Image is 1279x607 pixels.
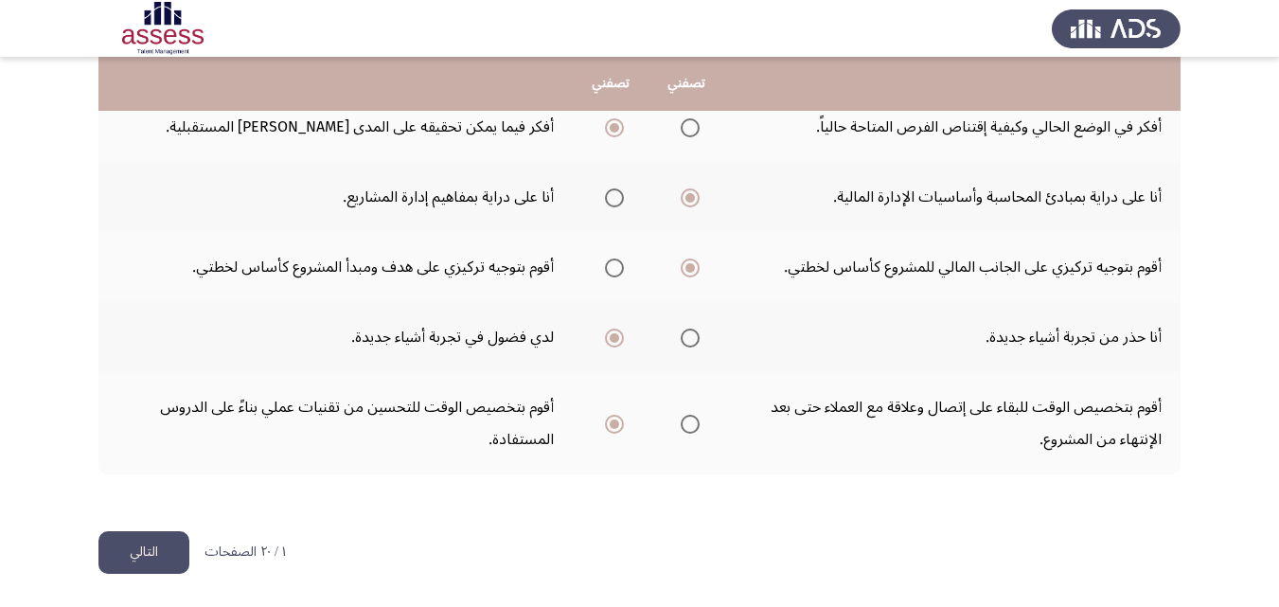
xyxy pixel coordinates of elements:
td: أنا على دراية بمبادئ المحاسبة وأساسيات الإدارة المالية. [724,162,1181,232]
td: أنا حذر من تجربة أشياء جديدة. [724,302,1181,372]
td: أفكر فيما يمكن تحقيقه على المدى [PERSON_NAME] المستقبلية. [98,92,573,162]
mat-radio-group: Select an option [597,111,624,143]
button: load next page [98,531,189,574]
mat-radio-group: Select an option [597,251,624,283]
mat-radio-group: Select an option [673,251,700,283]
mat-radio-group: Select an option [597,321,624,353]
td: لدي فضول في تجربة أشياء جديدة. [98,302,573,372]
img: Assessment logo of Potentiality Assessment [98,2,227,55]
mat-radio-group: Select an option [597,181,624,213]
td: أقوم بتوجيه تركيزي على هدف ومبدأ المشروع كأساس لخطتي. [98,232,573,302]
td: أقوم بتخصيص الوقت للبقاء على إتصال وعلاقة مع العملاء حتى بعد الإنتهاء من المشروع. [724,372,1181,474]
td: أنا على دراية بمفاهيم إدارة المشاريع. [98,162,573,232]
img: Assess Talent Management logo [1052,2,1181,55]
mat-radio-group: Select an option [673,407,700,439]
td: أفكر في الوضع الحالي وكيفية إقتناص الفرص المتاحة حالياً. [724,92,1181,162]
mat-radio-group: Select an option [673,321,700,353]
td: أقوم بتوجيه تركيزي على الجانب المالي للمشروع كأساس لخطتي. [724,232,1181,302]
th: تصفني [648,57,724,111]
mat-radio-group: Select an option [673,181,700,213]
td: أقوم بتخصيص الوقت للتحسين من تقنيات عملي بناءً على الدروس المستفادة. [98,372,573,474]
mat-radio-group: Select an option [597,407,624,439]
p: ١ / ٢٠ الصفحات [204,545,286,561]
th: تصفني [573,57,648,111]
mat-radio-group: Select an option [673,111,700,143]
